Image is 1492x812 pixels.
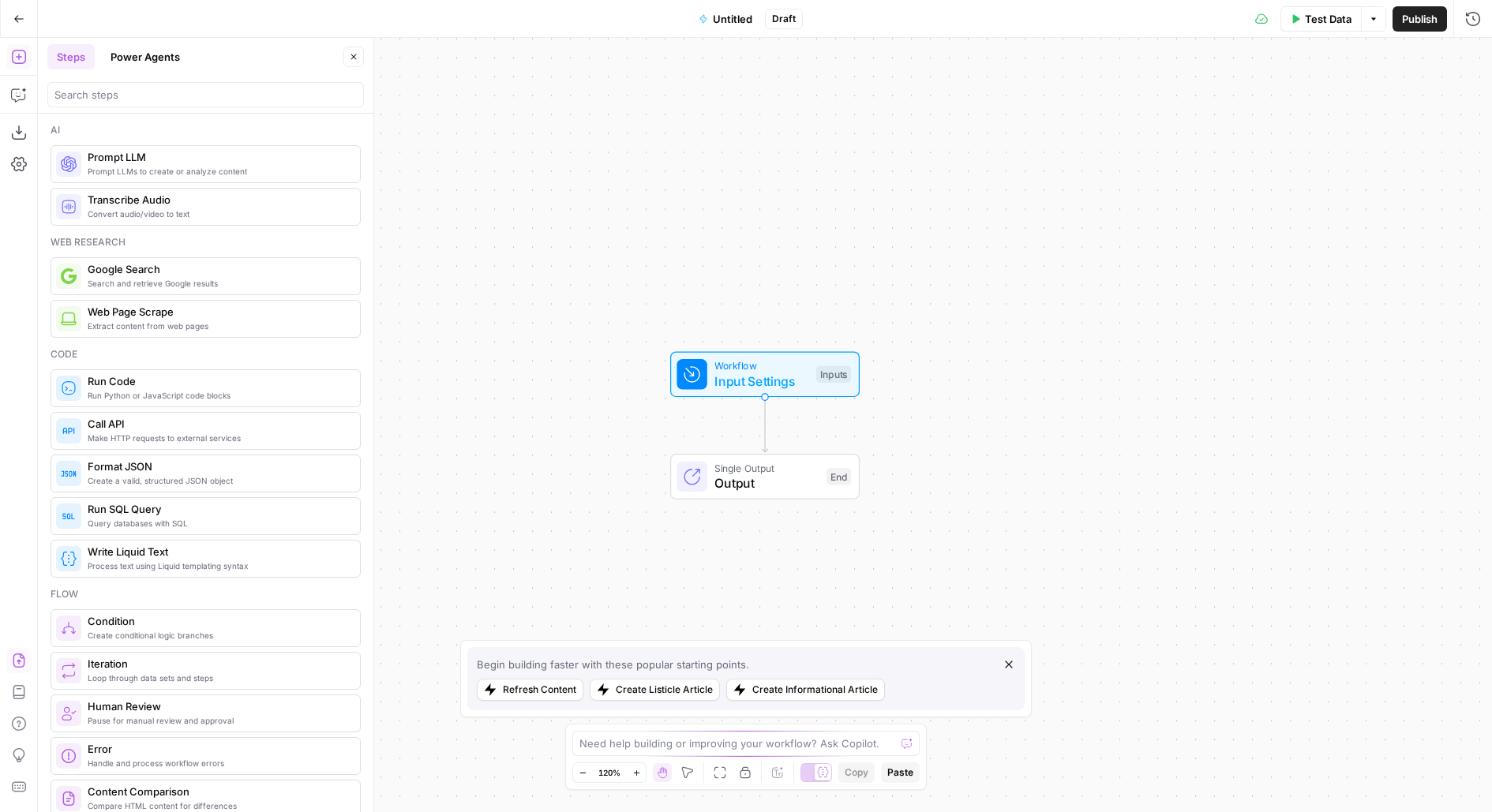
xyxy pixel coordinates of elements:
[88,149,347,165] span: Prompt LLM
[618,352,912,398] div: WorkflowInput SettingsInputs
[88,517,347,529] span: Query databases with SQL
[1402,11,1438,27] span: Publish
[51,347,361,361] div: Code
[772,12,796,26] span: Draft
[762,396,767,452] g: Edge from start to end
[88,698,347,714] span: Human Review
[714,473,819,492] span: Output
[88,474,347,487] span: Create a valid, structured JSON object
[47,44,95,69] button: Steps
[88,458,347,474] span: Format JSON
[88,261,347,277] span: Google Search
[88,165,347,178] span: Prompt LLMs to create or analyze content
[88,192,347,208] span: Transcribe Audio
[51,123,361,137] div: Ai
[101,44,189,69] button: Power Agents
[752,683,878,697] div: Create Informational Article
[1305,11,1351,27] span: Test Data
[88,389,347,402] span: Run Python or JavaScript code blocks
[88,320,347,332] span: Extract content from web pages
[88,544,347,559] span: Write Liquid Text
[838,762,875,783] button: Copy
[88,613,347,629] span: Condition
[88,559,347,572] span: Process text using Liquid templating syntax
[88,432,347,444] span: Make HTTP requests to external services
[88,741,347,757] span: Error
[887,765,913,780] span: Paste
[54,87,357,103] input: Search steps
[503,683,576,697] div: Refresh Content
[598,766,620,779] span: 120%
[51,235,361,249] div: Web research
[88,784,347,799] span: Content Comparison
[689,6,762,32] button: Untitled
[88,208,347,220] span: Convert audio/video to text
[714,461,819,476] span: Single Output
[714,372,808,391] span: Input Settings
[88,714,347,727] span: Pause for manual review and approval
[881,762,920,783] button: Paste
[618,454,912,500] div: Single OutputOutputEnd
[88,629,347,642] span: Create conditional logic branches
[616,683,713,697] div: Create Listicle Article
[88,416,347,432] span: Call API
[51,587,361,601] div: Flow
[88,799,347,812] span: Compare HTML content for differences
[1280,6,1361,32] button: Test Data
[88,501,347,517] span: Run SQL Query
[88,757,347,769] span: Handle and process workflow errors
[88,277,347,290] span: Search and retrieve Google results
[713,11,752,27] span: Untitled
[1393,6,1447,32] button: Publish
[845,765,868,780] span: Copy
[88,304,347,320] span: Web Page Scrape
[477,657,749,672] div: Begin building faster with these popular starting points.
[61,791,77,806] img: vrinnnclop0vshvmafd7ip1g7ohf
[88,656,347,672] span: Iteration
[816,366,851,384] div: Inputs
[827,468,851,485] div: End
[88,672,347,684] span: Loop through data sets and steps
[88,373,347,389] span: Run Code
[714,358,808,373] span: Workflow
